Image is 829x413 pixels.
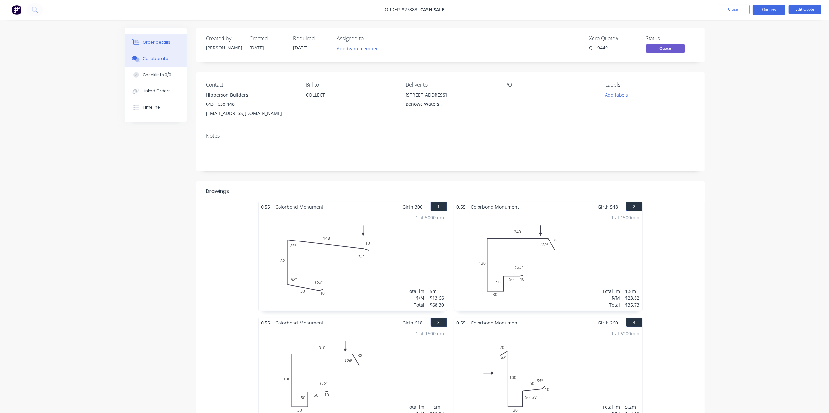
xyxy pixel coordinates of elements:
div: Total lm [603,288,620,295]
button: 3 [431,318,447,327]
div: $13.66 [430,295,444,301]
span: Colorbond Monument [468,202,522,212]
div: [STREET_ADDRESS] [406,90,495,100]
button: Options [753,5,785,15]
div: QU-9440 [589,44,638,51]
div: Status [646,35,695,42]
div: 1.5m [430,404,444,410]
div: 0431 638 448 [206,100,295,109]
div: 1 at 5200mm [611,330,640,337]
div: Timeline [143,104,160,110]
div: 1 at 5000mm [416,214,444,221]
img: Factory [12,5,21,15]
div: COLLECT [306,90,395,100]
div: Assigned to [337,35,402,42]
button: Collaborate [125,50,187,67]
div: 1.5m [625,288,640,295]
span: Girth 618 [403,318,423,327]
div: 1 at 1500mm [611,214,640,221]
span: 0.55 [454,202,468,212]
div: [STREET_ADDRESS]Benowa Waters , [406,90,495,111]
div: Created by [206,35,242,42]
div: Order details [143,39,170,45]
button: Order details [125,34,187,50]
span: Colorbond Monument [273,202,326,212]
button: Edit Quote [789,5,821,14]
div: Benowa Waters , [406,100,495,109]
div: 01050821481088º92º155º155º1 at 5000mmTotal lm$/MTotal5m$13.66$68.30 [259,212,447,311]
div: Checklists 0/0 [143,72,171,78]
div: 5.2m [625,404,640,410]
div: $/M [407,295,425,301]
button: 2 [626,202,642,211]
div: Total lm [407,288,425,295]
button: 4 [626,318,642,327]
div: Drawings [206,187,229,195]
div: Labels [605,82,694,88]
div: Hipperson Builders [206,90,295,100]
span: Colorbond Monument [468,318,522,327]
button: Checklists 0/0 [125,67,187,83]
div: Total lm [603,404,620,410]
span: Order #27883 - [385,7,420,13]
button: Quote [646,44,685,54]
span: Girth 300 [403,202,423,212]
div: Xero Quote # [589,35,638,42]
div: Required [293,35,329,42]
div: Total lm [407,404,425,410]
div: 1 at 1500mm [416,330,444,337]
span: Girth 548 [598,202,618,212]
button: 1 [431,202,447,211]
span: 0.55 [259,202,273,212]
button: Add team member [337,44,381,53]
span: 0.55 [259,318,273,327]
div: COLLECT [306,90,395,111]
div: $23.82 [625,295,640,301]
span: Girth 260 [598,318,618,327]
div: 01050503013024038155º120º1 at 1500mmTotal lm$/MTotal1.5m$23.82$35.73 [454,212,642,311]
button: Add labels [602,90,632,99]
div: [PERSON_NAME] [206,44,242,51]
div: 5m [430,288,444,295]
div: $68.30 [430,301,444,308]
div: $35.73 [625,301,640,308]
span: Colorbond Monument [273,318,326,327]
span: 0.55 [454,318,468,327]
a: CASH SALE [420,7,444,13]
div: Total [407,301,425,308]
span: [DATE] [293,45,308,51]
span: Quote [646,44,685,52]
button: Add team member [333,44,381,53]
span: [DATE] [250,45,264,51]
div: Created [250,35,286,42]
button: Close [717,5,750,14]
div: Notes [206,133,695,139]
div: Bill to [306,82,395,88]
div: $/M [603,295,620,301]
button: Timeline [125,99,187,116]
div: Linked Orders [143,88,171,94]
button: Linked Orders [125,83,187,99]
div: Contact [206,82,295,88]
div: Collaborate [143,56,168,62]
div: Deliver to [406,82,495,88]
div: Total [603,301,620,308]
div: [EMAIL_ADDRESS][DOMAIN_NAME] [206,109,295,118]
div: PO [506,82,595,88]
div: Hipperson Builders0431 638 448[EMAIL_ADDRESS][DOMAIN_NAME] [206,90,295,118]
